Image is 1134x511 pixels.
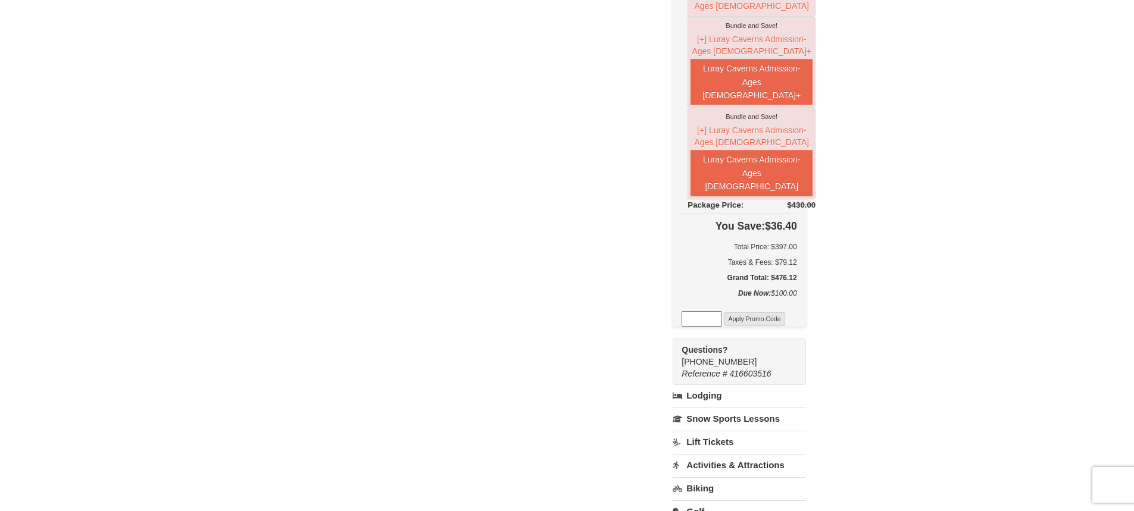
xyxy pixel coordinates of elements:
span: [PHONE_NUMBER] [682,344,784,366]
a: Lift Tickets [673,431,805,453]
a: Biking [673,477,805,499]
button: Apply Promo Code [724,312,785,325]
span: Reference # [682,369,727,378]
div: $100.00 [682,287,796,311]
button: [+] Luray Caverns Admission- Ages [DEMOGRAPHIC_DATA] [691,123,813,150]
a: Lodging [673,385,805,406]
strong: Questions? [682,345,727,355]
span: 416603516 [730,369,771,378]
div: Taxes & Fees: $79.12 [682,256,796,268]
del: $430.00 [787,200,816,209]
button: [+] Luray Caverns Admission- Ages [DEMOGRAPHIC_DATA]+ [691,32,813,59]
span: Package Price: [688,200,743,209]
h6: Total Price: $397.00 [682,241,796,253]
button: Luray Caverns Admission- Ages [DEMOGRAPHIC_DATA] [691,150,813,196]
span: You Save: [716,220,765,232]
a: Snow Sports Lessons [673,407,805,430]
button: Luray Caverns Admission- Ages [DEMOGRAPHIC_DATA]+ [691,59,813,105]
div: Bundle and Save! [691,111,813,123]
div: Bundle and Save! [691,20,813,32]
h5: Grand Total: $476.12 [682,272,796,284]
h4: $36.40 [682,220,796,232]
a: Activities & Attractions [673,454,805,476]
strong: Due Now: [738,289,771,297]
